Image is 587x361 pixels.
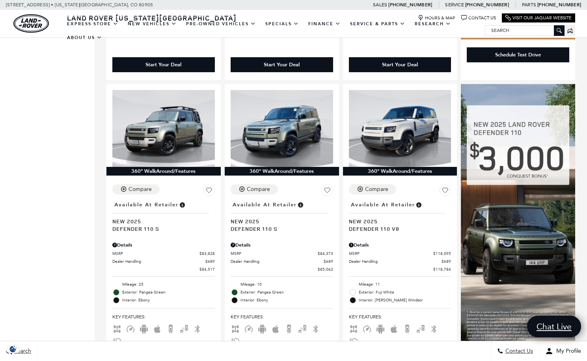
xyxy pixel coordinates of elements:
[231,241,333,249] div: Pricing Details - Defender 110 S
[465,2,509,8] a: [PHONE_NUMBER]
[4,345,22,353] img: Opt-Out Icon
[231,325,240,331] span: AWD
[527,316,581,337] a: Chat Live
[311,325,321,331] span: Bluetooth
[349,251,434,256] span: MSRP
[416,325,425,331] span: Blind Spot Monitor
[112,258,215,264] a: Dealer Handling $689
[62,31,107,45] a: About Us
[359,296,451,304] span: Interior: [PERSON_NAME] Windsor
[321,184,333,199] button: Save Vehicle
[284,325,294,331] span: Backup Camera
[298,325,307,331] span: Blind Spot Monitor
[382,61,418,68] div: Start Your Deal
[349,251,451,256] a: MSRP $118,095
[203,184,215,199] button: Save Vehicle
[112,184,160,195] button: Compare Vehicle
[442,258,451,264] span: $689
[112,199,215,232] a: Available at RetailerNew 2025Defender 110 S
[62,17,485,45] nav: Main Navigation
[112,57,215,72] div: Start Your Deal
[264,61,300,68] div: Start Your Deal
[439,184,451,199] button: Save Vehicle
[62,17,123,31] a: EXPRESS STORE
[247,186,270,193] div: Compare
[231,57,333,72] div: Start Your Deal
[533,321,576,332] span: Chat Live
[388,2,432,8] a: [PHONE_NUMBER]
[359,288,451,296] span: Exterior: Fuji White
[271,325,280,331] span: Apple Car-Play
[231,258,324,264] span: Dealer Handling
[67,13,237,22] span: Land Rover [US_STATE][GEOGRAPHIC_DATA]
[433,266,451,272] span: $118,784
[139,325,149,331] span: Android Auto
[112,251,215,256] a: MSRP $83,828
[349,217,445,225] span: New 2025
[231,251,318,256] span: MSRP
[349,258,442,264] span: Dealer Handling
[129,186,152,193] div: Compare
[225,167,339,176] div: 360° WalkAround/Features
[13,14,49,33] img: Land Rover
[297,200,304,209] span: Vehicle is in stock and ready for immediate delivery. Due to demand, availability is subject to c...
[114,200,179,209] span: Available at Retailer
[349,184,396,195] button: Compare Vehicle
[418,15,455,21] a: Hours & Map
[410,17,456,31] a: Research
[244,325,253,331] span: Adaptive Cruise Control
[433,251,451,256] span: $118,095
[349,90,451,167] img: 2025 LAND ROVER Defender 110 V8
[199,251,215,256] span: $83,828
[537,2,581,8] a: [PHONE_NUMBER]
[304,17,345,31] a: Finance
[445,2,464,7] span: Service
[349,325,358,331] span: AWD
[106,167,221,176] div: 360° WalkAround/Features
[233,200,297,209] span: Available at Retailer
[112,90,215,167] img: 2025 LAND ROVER Defender 110 S
[349,199,451,232] a: Available at RetailerNew 2025Defender 110 V8
[365,186,388,193] div: Compare
[467,47,569,62] div: Schedule Test Drive
[522,2,536,7] span: Parts
[231,225,327,232] span: Defender 110 S
[231,258,333,264] a: Dealer Handling $689
[112,241,215,249] div: Pricing Details - Defender 110 S
[503,348,533,355] span: Contact Us
[485,26,564,35] input: Search
[112,258,205,264] span: Dealer Handling
[181,17,261,31] a: Pre-Owned Vehicles
[231,337,240,343] span: Fog Lights
[349,266,451,272] a: $118,784
[231,217,327,225] span: New 2025
[231,281,333,288] li: Mileage: 10
[153,325,162,331] span: Apple Car-Play
[261,17,304,31] a: Specials
[62,13,241,22] a: Land Rover [US_STATE][GEOGRAPHIC_DATA]
[349,258,451,264] a: Dealer Handling $689
[179,325,189,331] span: Blind Spot Monitor
[318,251,333,256] span: $84,373
[123,17,181,31] a: New Vehicles
[179,200,186,209] span: Vehicle is in stock and ready for immediate delivery. Due to demand, availability is subject to c...
[145,61,181,68] div: Start Your Deal
[122,296,215,304] span: Interior: Ebony
[112,217,209,225] span: New 2025
[240,288,333,296] span: Exterior: Pangea Green
[539,341,587,361] button: Open user profile menu
[349,225,445,232] span: Defender 110 V8
[166,325,175,331] span: Backup Camera
[553,348,581,355] span: My Profile
[376,325,385,331] span: Android Auto
[112,266,215,272] a: $84,517
[6,2,153,7] a: [STREET_ADDRESS] • [US_STATE][GEOGRAPHIC_DATA], CO 80905
[205,258,215,264] span: $689
[403,325,412,331] span: Backup Camera
[257,325,267,331] span: Android Auto
[461,15,496,21] a: Contact Us
[349,241,451,249] div: Pricing Details - Defender 110 V8
[112,312,215,321] span: Key Features :
[345,17,410,31] a: Service & Parts
[349,57,451,72] div: Start Your Deal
